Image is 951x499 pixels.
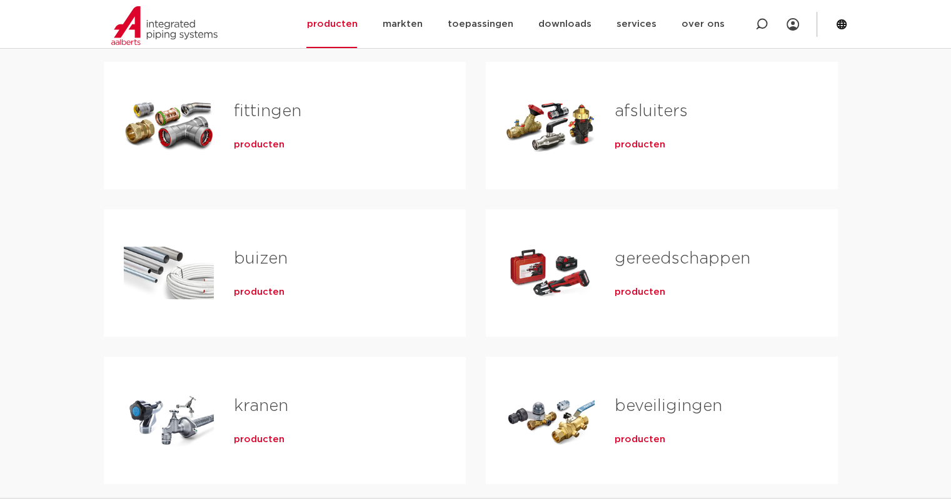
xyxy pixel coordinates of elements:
[615,286,665,299] a: producten
[615,139,665,151] a: producten
[234,433,284,446] a: producten
[615,433,665,446] a: producten
[615,398,722,414] a: beveiligingen
[234,286,284,299] a: producten
[615,250,750,267] a: gereedschappen
[234,139,284,151] a: producten
[615,103,688,119] a: afsluiters
[234,250,288,267] a: buizen
[234,103,301,119] a: fittingen
[234,398,288,414] a: kranen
